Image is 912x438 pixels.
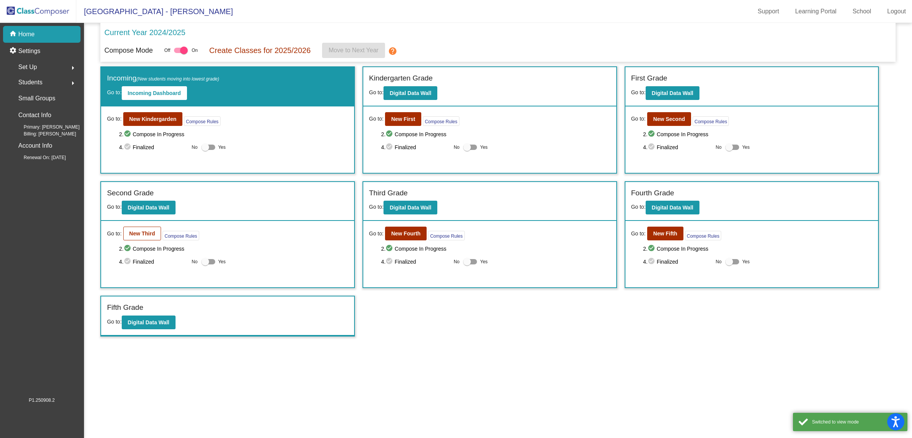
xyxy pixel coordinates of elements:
a: School [846,5,877,18]
button: New Kindergarden [123,112,183,126]
span: Set Up [18,62,37,72]
span: Go to: [107,204,121,210]
p: Small Groups [18,93,55,104]
label: Second Grade [107,188,154,199]
b: Incoming Dashboard [128,90,181,96]
button: Incoming Dashboard [122,86,187,100]
span: Go to: [631,204,646,210]
span: Yes [480,257,488,266]
span: Go to: [369,115,383,123]
p: Compose Mode [104,45,153,56]
span: Go to: [107,115,121,123]
p: Settings [18,47,40,56]
b: Digital Data Wall [652,90,693,96]
mat-icon: check_circle [385,244,395,253]
label: Fourth Grade [631,188,674,199]
span: On [192,47,198,54]
mat-icon: check_circle [124,244,133,253]
span: 2. Compose In Progress [119,244,348,253]
b: Digital Data Wall [128,319,169,325]
a: Support [752,5,785,18]
mat-icon: arrow_right [68,79,77,88]
mat-icon: check_circle [648,143,657,152]
span: Yes [742,143,750,152]
span: Move to Next Year [329,47,379,53]
button: Digital Data Wall [122,316,176,329]
span: No [454,258,459,265]
label: Incoming [107,73,219,84]
span: No [716,258,722,265]
span: 4. Finalized [381,257,450,266]
button: New First [385,112,421,126]
span: Go to: [631,230,646,238]
mat-icon: check_circle [648,130,657,139]
span: 2. Compose In Progress [643,244,872,253]
div: Switched to view mode [812,419,902,425]
mat-icon: check_circle [385,257,395,266]
span: Go to: [107,230,121,238]
span: Go to: [107,89,121,95]
mat-icon: arrow_right [68,63,77,72]
span: 2. Compose In Progress [643,130,872,139]
span: Off [164,47,170,54]
mat-icon: check_circle [385,130,395,139]
button: Compose Rules [428,231,464,240]
span: Yes [218,257,226,266]
span: (New students moving into lowest grade) [137,76,219,82]
mat-icon: check_circle [124,257,133,266]
button: Digital Data Wall [122,201,176,214]
mat-icon: home [9,30,18,39]
button: Digital Data Wall [646,86,699,100]
mat-icon: settings [9,47,18,56]
button: New Second [647,112,691,126]
p: Create Classes for 2025/2026 [209,45,311,56]
span: 2. Compose In Progress [381,130,611,139]
label: Fifth Grade [107,302,143,313]
b: Digital Data Wall [652,205,693,211]
b: New Second [653,116,685,122]
p: Contact Info [18,110,51,121]
mat-icon: check_circle [124,130,133,139]
p: Home [18,30,35,39]
label: First Grade [631,73,667,84]
span: Go to: [369,204,383,210]
span: 2. Compose In Progress [119,130,348,139]
p: Account Info [18,140,52,151]
b: Digital Data Wall [128,205,169,211]
span: Students [18,77,42,88]
span: No [454,144,459,151]
button: Compose Rules [693,116,729,126]
span: Renewal On: [DATE] [11,154,66,161]
label: Third Grade [369,188,408,199]
span: 4. Finalized [643,257,712,266]
span: 4. Finalized [119,143,188,152]
span: Primary: [PERSON_NAME] [11,124,80,130]
b: New Kindergarden [129,116,177,122]
span: 4. Finalized [643,143,712,152]
mat-icon: check_circle [124,143,133,152]
span: Yes [218,143,226,152]
button: Move to Next Year [322,43,385,58]
mat-icon: check_circle [648,257,657,266]
span: Yes [742,257,750,266]
span: Go to: [631,115,646,123]
a: Learning Portal [789,5,843,18]
label: Kindergarten Grade [369,73,433,84]
span: [GEOGRAPHIC_DATA] - [PERSON_NAME] [76,5,233,18]
span: 2. Compose In Progress [381,244,611,253]
span: 4. Finalized [119,257,188,266]
button: New Fifth [647,227,683,240]
span: Go to: [107,319,121,325]
span: Go to: [369,89,383,95]
b: New Fifth [653,230,677,237]
span: No [192,258,197,265]
button: Compose Rules [163,231,199,240]
button: New Third [123,227,161,240]
b: Digital Data Wall [390,90,431,96]
mat-icon: check_circle [648,244,657,253]
button: Digital Data Wall [383,201,437,214]
button: Digital Data Wall [646,201,699,214]
span: No [716,144,722,151]
span: Billing: [PERSON_NAME] [11,130,76,137]
p: Current Year 2024/2025 [104,27,185,38]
